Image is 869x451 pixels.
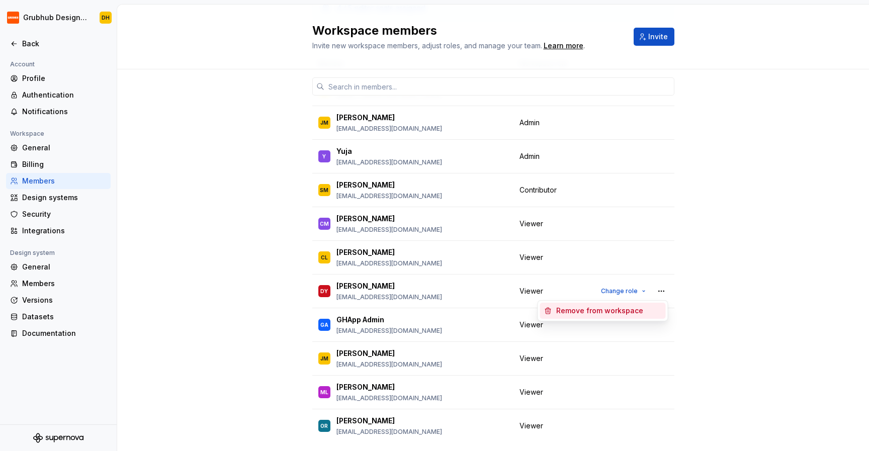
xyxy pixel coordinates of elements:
button: Invite [634,28,674,46]
a: Profile [6,70,111,86]
div: Account [6,58,39,70]
div: Members [22,176,107,186]
p: [PERSON_NAME] [336,348,395,358]
span: Viewer [519,353,543,364]
p: [EMAIL_ADDRESS][DOMAIN_NAME] [336,327,442,335]
p: [PERSON_NAME] [336,247,395,257]
svg: Supernova Logo [33,433,83,443]
p: [EMAIL_ADDRESS][DOMAIN_NAME] [336,293,442,301]
a: Security [6,206,111,222]
div: General [22,143,107,153]
a: Back [6,36,111,52]
span: Change role [601,287,638,295]
a: Notifications [6,104,111,120]
input: Search in members... [324,77,674,96]
div: Authentication [22,90,107,100]
span: Viewer [519,387,543,397]
a: Authentication [6,87,111,103]
div: Notifications [22,107,107,117]
div: JM [320,118,328,128]
div: Grubhub Design System [23,13,88,23]
span: . [542,42,585,50]
span: Admin [519,151,540,161]
a: Integrations [6,223,111,239]
p: [EMAIL_ADDRESS][DOMAIN_NAME] [336,158,442,166]
p: GHApp Admin [336,315,384,325]
span: Contributor [519,185,557,195]
a: Datasets [6,309,111,325]
a: Billing [6,156,111,172]
a: Versions [6,292,111,308]
p: [EMAIL_ADDRESS][DOMAIN_NAME] [336,428,442,436]
div: CL [321,252,328,262]
span: Invite new workspace members, adjust roles, and manage your team. [312,41,542,50]
a: General [6,259,111,275]
p: [EMAIL_ADDRESS][DOMAIN_NAME] [336,394,442,402]
span: Admin [519,118,540,128]
button: Change role [596,284,650,298]
a: Members [6,276,111,292]
div: Design systems [22,193,107,203]
a: General [6,140,111,156]
div: Design system [6,247,59,259]
div: Versions [22,295,107,305]
div: Datasets [22,312,107,322]
div: Remove from workspace [556,306,643,316]
span: Viewer [519,320,543,330]
span: Viewer [519,421,543,431]
p: [EMAIL_ADDRESS][DOMAIN_NAME] [336,226,442,234]
div: GA [320,320,328,330]
span: Viewer [519,286,543,296]
div: SM [320,185,328,195]
div: Members [22,279,107,289]
img: 4e8d6f31-f5cf-47b4-89aa-e4dec1dc0822.png [7,12,19,24]
div: Integrations [22,226,107,236]
p: [PERSON_NAME] [336,382,395,392]
div: DY [320,286,328,296]
div: CM [320,219,329,229]
div: DH [102,14,110,22]
div: Back [22,39,107,49]
a: Learn more [544,41,583,51]
h2: Workspace members [312,23,622,39]
a: Design systems [6,190,111,206]
span: Viewer [519,252,543,262]
a: Documentation [6,325,111,341]
p: [PERSON_NAME] [336,281,395,291]
div: Profile [22,73,107,83]
p: [EMAIL_ADDRESS][DOMAIN_NAME] [336,259,442,267]
a: Members [6,173,111,189]
p: [PERSON_NAME] [336,416,395,426]
div: Y [322,151,326,161]
div: JM [320,353,328,364]
div: Workspace [6,128,48,140]
div: OR [320,421,328,431]
div: General [22,262,107,272]
p: [EMAIL_ADDRESS][DOMAIN_NAME] [336,192,442,200]
span: Viewer [519,219,543,229]
div: Security [22,209,107,219]
div: Documentation [22,328,107,338]
p: [PERSON_NAME] [336,180,395,190]
p: Yuja [336,146,352,156]
p: [EMAIL_ADDRESS][DOMAIN_NAME] [336,125,442,133]
div: Billing [22,159,107,169]
div: ML [320,387,328,397]
span: Invite [648,32,668,42]
div: Suggestions [538,301,668,321]
p: [PERSON_NAME] [336,113,395,123]
button: Grubhub Design SystemDH [2,7,115,29]
p: [PERSON_NAME] [336,214,395,224]
p: [EMAIL_ADDRESS][DOMAIN_NAME] [336,360,442,369]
